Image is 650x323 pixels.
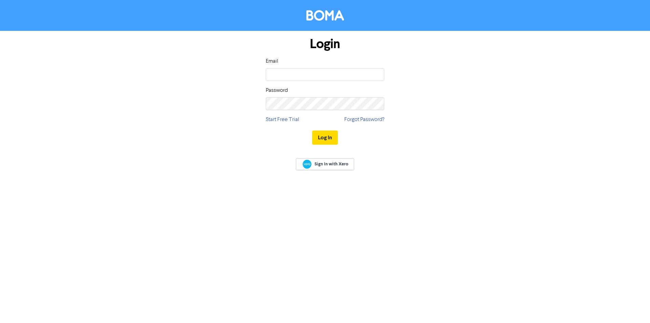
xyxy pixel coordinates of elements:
[266,116,299,124] a: Start Free Trial
[303,160,311,169] img: Xero logo
[344,116,384,124] a: Forgot Password?
[296,158,354,170] a: Sign In with Xero
[315,161,348,167] span: Sign In with Xero
[266,36,384,52] h1: Login
[306,10,344,21] img: BOMA Logo
[312,130,338,145] button: Log In
[266,86,288,95] label: Password
[266,57,278,65] label: Email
